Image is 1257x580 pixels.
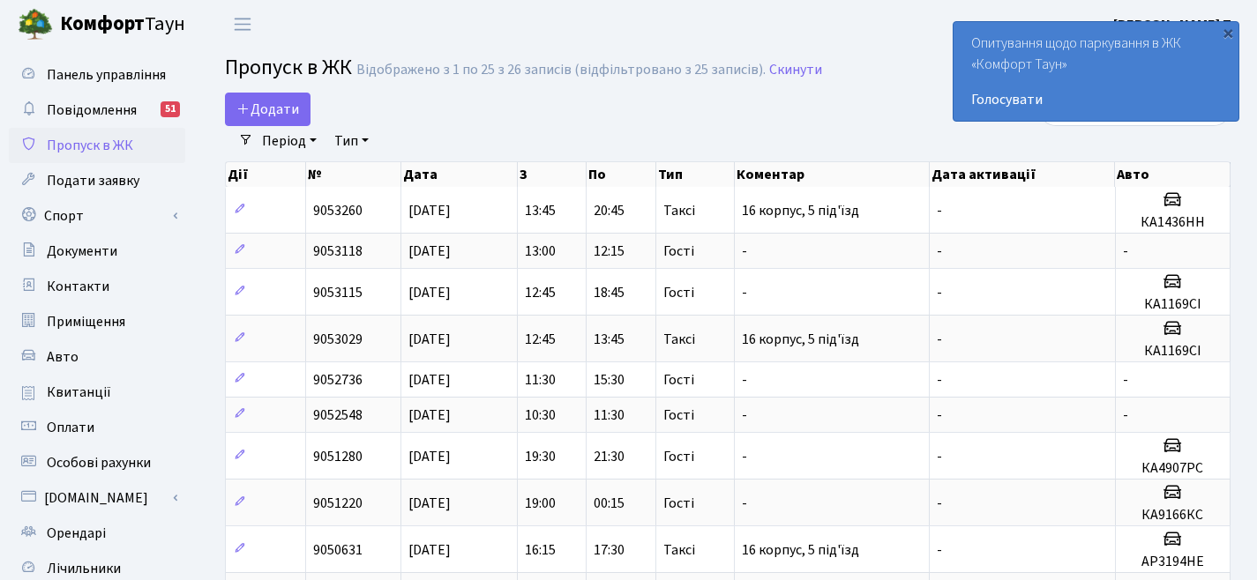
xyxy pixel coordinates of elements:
[313,201,363,220] span: 9053260
[769,62,822,78] a: Скинути
[47,383,111,402] span: Квитанції
[594,447,625,466] span: 21:30
[9,198,185,234] a: Спорт
[937,405,942,425] span: -
[9,410,185,445] a: Оплати
[742,201,859,220] span: 16 корпус, 5 під'їзд
[408,370,451,390] span: [DATE]
[9,269,185,304] a: Контакти
[9,445,185,480] a: Особові рахунки
[408,330,451,349] span: [DATE]
[1113,14,1236,35] a: [PERSON_NAME] П.
[47,559,121,578] span: Лічильники
[742,494,747,513] span: -
[663,204,695,218] span: Таксі
[408,201,451,220] span: [DATE]
[742,242,747,261] span: -
[742,405,747,425] span: -
[408,494,451,513] span: [DATE]
[525,330,556,349] span: 12:45
[255,126,324,156] a: Період
[525,283,556,302] span: 12:45
[663,332,695,346] span: Таксі
[663,450,694,464] span: Гості
[518,162,587,187] th: З
[236,100,299,119] span: Додати
[408,283,451,302] span: [DATE]
[47,347,79,367] span: Авто
[408,242,451,261] span: [DATE]
[9,339,185,375] a: Авто
[1123,554,1223,570] h5: AP3194HE
[742,540,859,560] span: 16 корпус, 5 під'їзд
[47,136,133,155] span: Пропуск в ЖК
[735,162,930,187] th: Коментар
[9,57,185,93] a: Панель управління
[1123,296,1223,313] h5: КА1169СI
[937,283,942,302] span: -
[401,162,518,187] th: Дата
[525,201,556,220] span: 13:45
[1123,343,1223,360] h5: КА1169СI
[594,201,625,220] span: 20:45
[742,283,747,302] span: -
[937,201,942,220] span: -
[1123,214,1223,231] h5: КА1436НН
[594,540,625,560] span: 17:30
[594,242,625,261] span: 12:15
[1219,24,1237,41] div: ×
[408,405,451,425] span: [DATE]
[313,540,363,560] span: 9050631
[9,128,185,163] a: Пропуск в ЖК
[1115,162,1231,187] th: Авто
[225,52,352,83] span: Пропуск в ЖК
[525,540,556,560] span: 16:15
[313,370,363,390] span: 9052736
[663,286,694,300] span: Гості
[937,330,942,349] span: -
[9,375,185,410] a: Квитанції
[954,22,1238,121] div: Опитування щодо паркування в ЖК «Комфорт Таун»
[937,447,942,466] span: -
[742,330,859,349] span: 16 корпус, 5 під'їзд
[226,162,306,187] th: Дії
[313,447,363,466] span: 9051280
[663,408,694,422] span: Гості
[971,89,1221,110] a: Голосувати
[594,330,625,349] span: 13:45
[663,543,695,557] span: Таксі
[47,100,137,120] span: Повідомлення
[221,10,265,39] button: Переключити навігацію
[47,277,109,296] span: Контакти
[313,494,363,513] span: 9051220
[161,101,180,117] div: 51
[594,283,625,302] span: 18:45
[525,494,556,513] span: 19:00
[9,480,185,516] a: [DOMAIN_NAME]
[327,126,376,156] a: Тип
[47,418,94,437] span: Оплати
[47,453,151,472] span: Особові рахунки
[9,516,185,551] a: Орендарі
[60,10,145,38] b: Комфорт
[937,540,942,560] span: -
[525,405,556,425] span: 10:30
[9,93,185,128] a: Повідомлення51
[1113,15,1236,34] b: [PERSON_NAME] П.
[47,312,125,331] span: Приміщення
[594,370,625,390] span: 15:30
[663,244,694,258] span: Гості
[742,447,747,466] span: -
[313,242,363,261] span: 9053118
[225,93,311,126] a: Додати
[18,7,53,42] img: logo.png
[47,242,117,261] span: Документи
[60,10,185,40] span: Таун
[9,234,185,269] a: Документи
[47,524,106,543] span: Орендарі
[47,65,166,85] span: Панель управління
[937,242,942,261] span: -
[9,304,185,339] a: Приміщення
[9,163,185,198] a: Подати заявку
[937,494,942,513] span: -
